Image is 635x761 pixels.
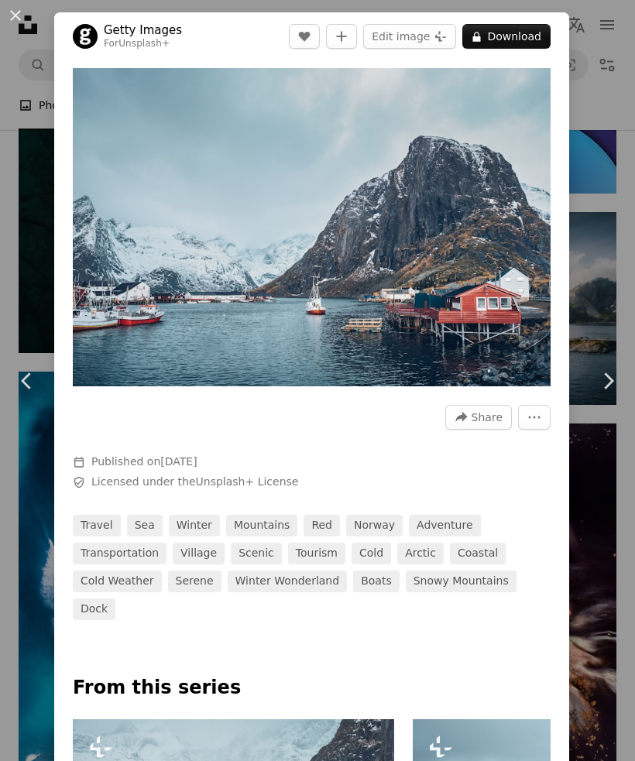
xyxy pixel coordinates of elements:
a: winter [169,515,220,536]
a: norway [346,515,403,536]
button: Edit image [363,24,456,49]
a: adventure [409,515,480,536]
a: red [304,515,340,536]
a: Next [581,307,635,455]
button: Share this image [445,405,512,430]
a: arctic [397,543,444,564]
a: cold [352,543,391,564]
img: Go to Getty Images's profile [73,24,98,49]
div: For [104,38,182,50]
a: sea [127,515,163,536]
p: From this series [73,676,551,701]
button: Download [462,24,551,49]
a: boats [353,571,400,592]
span: Licensed under the [91,475,298,490]
a: transportation [73,543,166,564]
a: serene [168,571,221,592]
span: Share [472,406,503,429]
button: Add to Collection [326,24,357,49]
button: Like [289,24,320,49]
span: Published on [91,455,197,468]
time: August 30, 2022 at 3:07:38 PM EDT [160,455,197,468]
a: mountains [226,515,298,536]
button: Zoom in on this image [73,68,551,386]
a: coastal [450,543,506,564]
a: scenic [231,543,282,564]
a: Unsplash+ [118,38,170,49]
a: travel [73,515,121,536]
a: snowy mountains [406,571,517,592]
a: dock [73,598,115,620]
a: Getty Images [104,22,182,38]
button: More Actions [518,405,551,430]
a: winter wonderland [228,571,348,592]
a: tourism [288,543,345,564]
img: Hamnoy fishing village with ships fishing boats on Lofoten Islands, Norway with red rorbu houses.... [73,68,551,386]
a: cold weather [73,571,162,592]
a: village [173,543,225,564]
a: Unsplash+ License [196,475,299,488]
